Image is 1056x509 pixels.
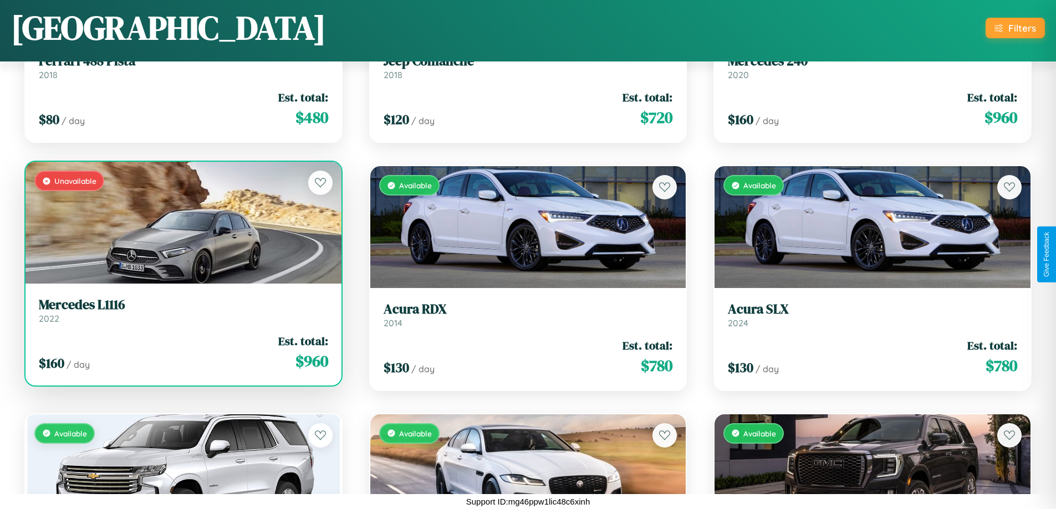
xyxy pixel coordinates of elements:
[384,110,409,128] span: $ 120
[640,106,672,128] span: $ 720
[39,53,328,69] h3: Ferrari 488 Pista
[39,297,328,324] a: Mercedes L11162022
[62,115,85,126] span: / day
[967,337,1017,353] span: Est. total:
[39,313,59,324] span: 2022
[728,301,1017,317] h3: Acura SLX
[39,297,328,313] h3: Mercedes L1116
[399,429,432,438] span: Available
[984,106,1017,128] span: $ 960
[728,317,748,328] span: 2024
[39,354,64,372] span: $ 160
[399,181,432,190] span: Available
[728,53,1017,69] h3: Mercedes 240
[756,363,779,374] span: / day
[743,429,776,438] span: Available
[384,69,402,80] span: 2018
[466,494,590,509] p: Support ID: mg46ppw1lic48c6xinh
[728,69,749,80] span: 2020
[743,181,776,190] span: Available
[39,69,58,80] span: 2018
[54,176,96,186] span: Unavailable
[728,110,753,128] span: $ 160
[384,317,402,328] span: 2014
[39,53,328,80] a: Ferrari 488 Pista2018
[756,115,779,126] span: / day
[986,18,1045,38] button: Filters
[39,110,59,128] span: $ 80
[384,301,673,317] h3: Acura RDX
[295,106,328,128] span: $ 480
[1008,22,1036,34] div: Filters
[641,354,672,377] span: $ 780
[623,337,672,353] span: Est. total:
[986,354,1017,377] span: $ 780
[11,5,326,50] h1: [GEOGRAPHIC_DATA]
[295,350,328,372] span: $ 960
[384,358,409,377] span: $ 130
[384,53,673,80] a: Jeep Comanche2018
[1043,232,1050,277] div: Give Feedback
[54,429,87,438] span: Available
[278,333,328,349] span: Est. total:
[384,301,673,328] a: Acura RDX2014
[728,358,753,377] span: $ 130
[728,301,1017,328] a: Acura SLX2024
[728,53,1017,80] a: Mercedes 2402020
[278,89,328,105] span: Est. total:
[623,89,672,105] span: Est. total:
[67,359,90,370] span: / day
[411,115,435,126] span: / day
[384,53,673,69] h3: Jeep Comanche
[411,363,435,374] span: / day
[967,89,1017,105] span: Est. total:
